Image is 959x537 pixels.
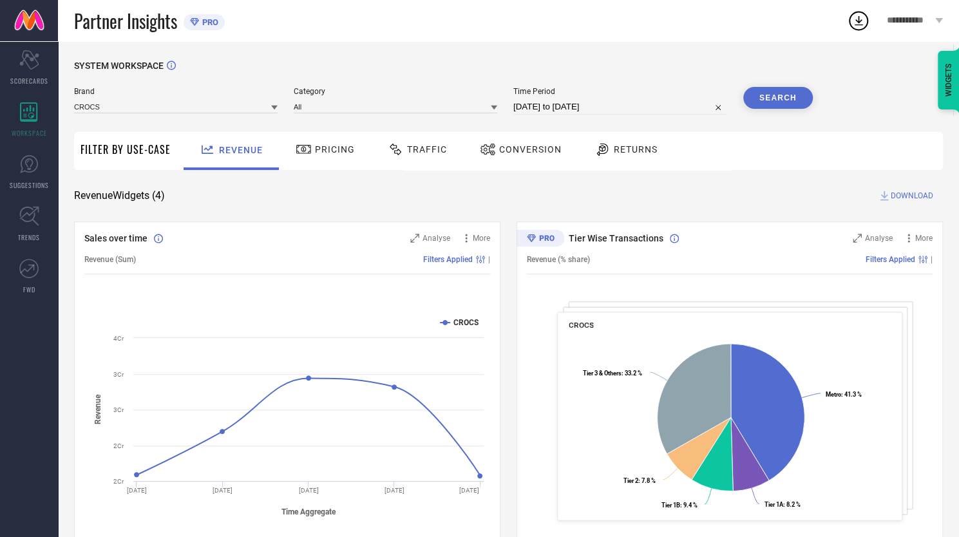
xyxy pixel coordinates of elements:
text: [DATE] [459,487,479,494]
span: | [488,255,490,264]
span: Brand [74,87,278,96]
span: Pricing [315,144,355,155]
button: Search [743,87,813,109]
span: CROCS [569,321,593,330]
text: : 7.8 % [623,477,656,484]
span: Traffic [407,144,447,155]
span: WORKSPACE [12,128,47,138]
span: Revenue Widgets ( 4 ) [74,189,165,202]
span: SYSTEM WORKSPACE [74,61,164,71]
text: : 33.2 % [582,370,641,377]
span: Filter By Use-Case [81,142,171,157]
span: Revenue [219,145,263,155]
svg: Zoom [410,234,419,243]
span: Analyse [423,234,450,243]
span: Conversion [499,144,562,155]
span: More [473,234,490,243]
span: Sales over time [84,233,147,243]
span: Time Period [513,87,727,96]
span: Filters Applied [423,255,473,264]
span: DOWNLOAD [891,189,933,202]
text: : 8.2 % [764,501,801,508]
text: : 41.3 % [826,390,862,397]
span: SUGGESTIONS [10,180,49,190]
span: Tier Wise Transactions [569,233,663,243]
span: | [931,255,933,264]
tspan: Tier 1A [764,501,784,508]
text: : 9.4 % [661,502,698,509]
span: Returns [614,144,658,155]
span: Revenue (Sum) [84,255,136,264]
svg: Zoom [853,234,862,243]
text: 3Cr [113,406,124,413]
text: CROCS [453,318,479,327]
span: Revenue (% share) [527,255,590,264]
span: TRENDS [18,232,40,242]
tspan: Tier 2 [623,477,638,484]
tspan: Time Aggregate [281,507,336,516]
text: 4Cr [113,335,124,342]
span: Analyse [865,234,893,243]
tspan: Revenue [93,394,102,424]
div: Open download list [847,9,870,32]
span: Filters Applied [866,255,915,264]
text: 2Cr [113,478,124,485]
text: 3Cr [113,371,124,378]
tspan: Tier 3 & Others [582,370,621,377]
input: Select time period [513,99,727,115]
text: [DATE] [385,487,404,494]
tspan: Metro [826,390,841,397]
span: More [915,234,933,243]
tspan: Tier 1B [661,502,680,509]
text: [DATE] [299,487,319,494]
text: [DATE] [127,487,147,494]
span: SCORECARDS [10,76,48,86]
span: Category [294,87,497,96]
text: [DATE] [213,487,233,494]
span: PRO [199,17,218,27]
span: FWD [23,285,35,294]
div: Premium [517,230,564,249]
text: 2Cr [113,442,124,449]
span: Partner Insights [74,8,177,34]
